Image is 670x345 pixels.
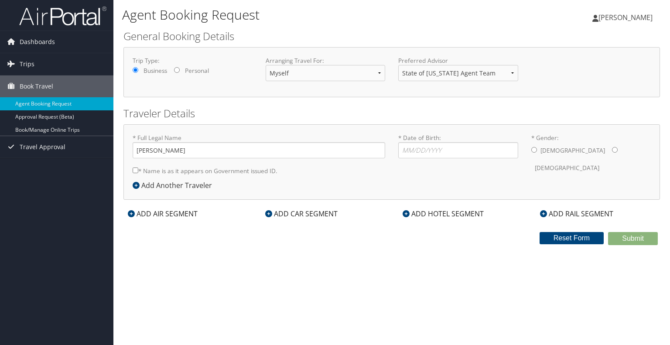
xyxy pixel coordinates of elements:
[398,133,518,158] label: * Date of Birth:
[133,163,277,179] label: * Name is as it appears on Government issued ID.
[19,6,106,26] img: airportal-logo.png
[540,232,604,244] button: Reset Form
[133,142,385,158] input: * Full Legal Name
[398,208,488,219] div: ADD HOTEL SEGMENT
[20,53,34,75] span: Trips
[531,133,651,177] label: * Gender:
[598,13,653,22] span: [PERSON_NAME]
[133,167,138,173] input: * Name is as it appears on Government issued ID.
[20,75,53,97] span: Book Travel
[133,56,253,65] label: Trip Type:
[122,6,482,24] h1: Agent Booking Request
[123,29,660,44] h2: General Booking Details
[536,208,618,219] div: ADD RAIL SEGMENT
[535,160,599,176] label: [DEMOGRAPHIC_DATA]
[133,180,216,191] div: Add Another Traveler
[540,142,605,159] label: [DEMOGRAPHIC_DATA]
[608,232,658,245] button: Submit
[133,133,385,158] label: * Full Legal Name
[20,31,55,53] span: Dashboards
[185,66,209,75] label: Personal
[123,106,660,121] h2: Traveler Details
[592,4,661,31] a: [PERSON_NAME]
[20,136,65,158] span: Travel Approval
[398,56,518,65] label: Preferred Advisor
[531,147,537,153] input: * Gender:[DEMOGRAPHIC_DATA][DEMOGRAPHIC_DATA]
[612,147,618,153] input: * Gender:[DEMOGRAPHIC_DATA][DEMOGRAPHIC_DATA]
[266,56,386,65] label: Arranging Travel For:
[398,142,518,158] input: * Date of Birth:
[144,66,167,75] label: Business
[261,208,342,219] div: ADD CAR SEGMENT
[123,208,202,219] div: ADD AIR SEGMENT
